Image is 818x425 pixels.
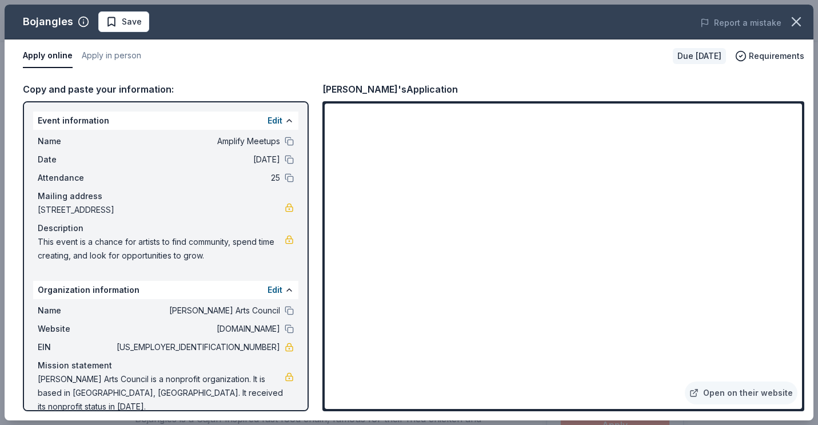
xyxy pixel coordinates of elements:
[114,171,280,185] span: 25
[114,340,280,354] span: [US_EMPLOYER_IDENTIFICATION_NUMBER]
[114,322,280,336] span: [DOMAIN_NAME]
[38,359,294,372] div: Mission statement
[38,153,114,166] span: Date
[749,49,804,63] span: Requirements
[268,283,282,297] button: Edit
[33,281,298,299] div: Organization information
[673,48,726,64] div: Due [DATE]
[322,82,458,97] div: [PERSON_NAME]'s Application
[38,171,114,185] span: Attendance
[114,153,280,166] span: [DATE]
[38,304,114,317] span: Name
[268,114,282,128] button: Edit
[23,82,309,97] div: Copy and paste your information:
[685,382,797,404] a: Open on their website
[38,340,114,354] span: EIN
[38,372,285,414] span: [PERSON_NAME] Arts Council is a nonprofit organization. It is based in [GEOGRAPHIC_DATA], [GEOGRA...
[23,13,73,31] div: Bojangles
[33,112,298,130] div: Event information
[82,44,141,68] button: Apply in person
[23,44,73,68] button: Apply online
[735,49,804,63] button: Requirements
[38,134,114,148] span: Name
[38,322,114,336] span: Website
[38,235,285,263] span: This event is a chance for artists to find community, spend time creating, and look for opportuni...
[38,203,285,217] span: [STREET_ADDRESS]
[114,304,280,317] span: [PERSON_NAME] Arts Council
[38,221,294,235] div: Description
[38,189,294,203] div: Mailing address
[98,11,149,32] button: Save
[700,16,781,30] button: Report a mistake
[122,15,142,29] span: Save
[114,134,280,148] span: Amplify Meetups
